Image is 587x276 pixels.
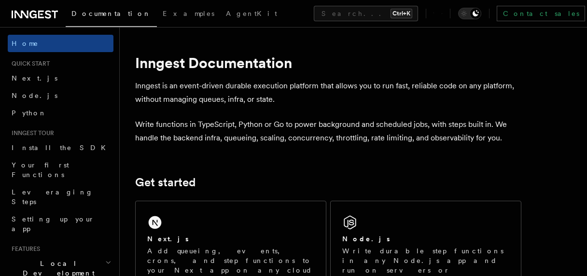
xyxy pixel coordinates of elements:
a: Python [8,104,113,122]
span: Quick start [8,60,50,68]
a: Leveraging Steps [8,183,113,210]
span: Python [12,109,47,117]
span: AgentKit [226,10,277,17]
span: Leveraging Steps [12,188,93,206]
a: Install the SDK [8,139,113,156]
a: Documentation [66,3,157,27]
a: Node.js [8,87,113,104]
span: Inngest tour [8,129,54,137]
span: Next.js [12,74,57,82]
a: Next.js [8,69,113,87]
a: Your first Functions [8,156,113,183]
span: Documentation [71,10,151,17]
button: Search...Ctrl+K [314,6,418,21]
a: Setting up your app [8,210,113,237]
span: Features [8,245,40,253]
a: Home [8,35,113,52]
a: AgentKit [220,3,283,26]
h2: Next.js [147,234,189,244]
p: Inngest is an event-driven durable execution platform that allows you to run fast, reliable code ... [135,79,521,106]
span: Install the SDK [12,144,112,152]
kbd: Ctrl+K [391,9,412,18]
p: Write functions in TypeScript, Python or Go to power background and scheduled jobs, with steps bu... [135,118,521,145]
h2: Node.js [342,234,390,244]
span: Node.js [12,92,57,99]
a: Get started [135,176,196,189]
a: Contact sales [497,6,585,21]
a: Examples [157,3,220,26]
span: Setting up your app [12,215,95,233]
span: Your first Functions [12,161,69,179]
button: Toggle dark mode [458,8,481,19]
h1: Inngest Documentation [135,54,521,71]
span: Examples [163,10,214,17]
span: Home [12,39,39,48]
